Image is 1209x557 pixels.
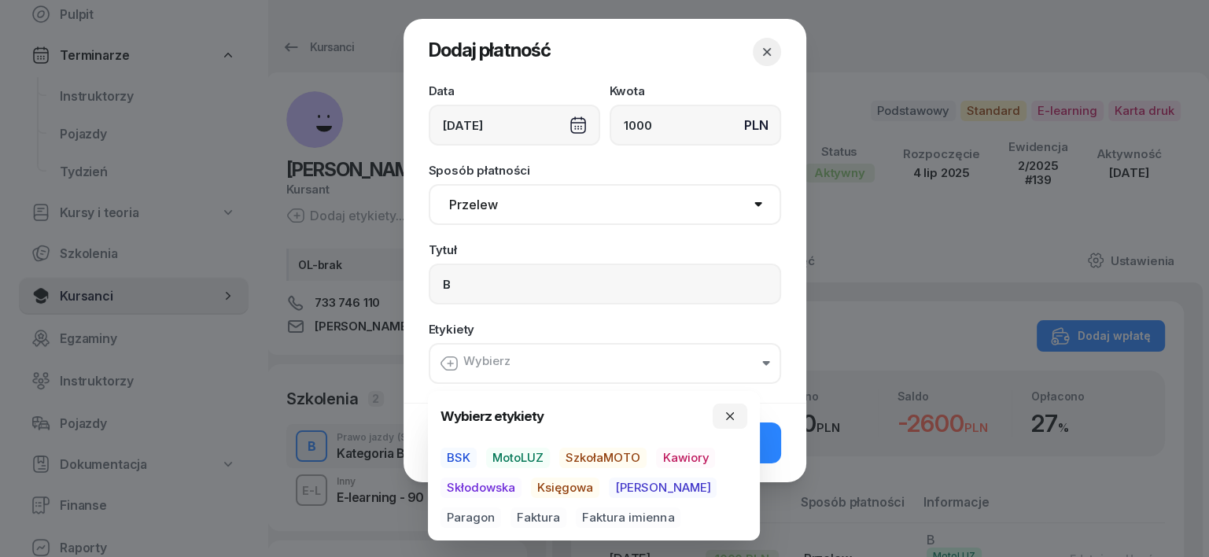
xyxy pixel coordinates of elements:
button: Faktura [511,507,566,528]
button: Księgowa [531,478,599,498]
input: 0 [610,105,781,146]
button: BSK [440,448,477,468]
button: Faktura imienna [576,507,680,528]
button: Paragon [440,507,501,528]
div: Wybierz [440,354,511,373]
h4: Wybierz etykiety [440,406,544,427]
span: Dodaj płatność [429,39,551,61]
button: [PERSON_NAME] [609,478,717,498]
button: Wybierz [429,343,781,384]
button: Skłodowska [440,478,522,498]
input: Np. zaliczka, pierwsza rata... [429,264,781,304]
button: Kawiory [656,448,715,468]
button: SzkołaMOTO [559,448,647,468]
button: MotoLUZ [486,448,550,468]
